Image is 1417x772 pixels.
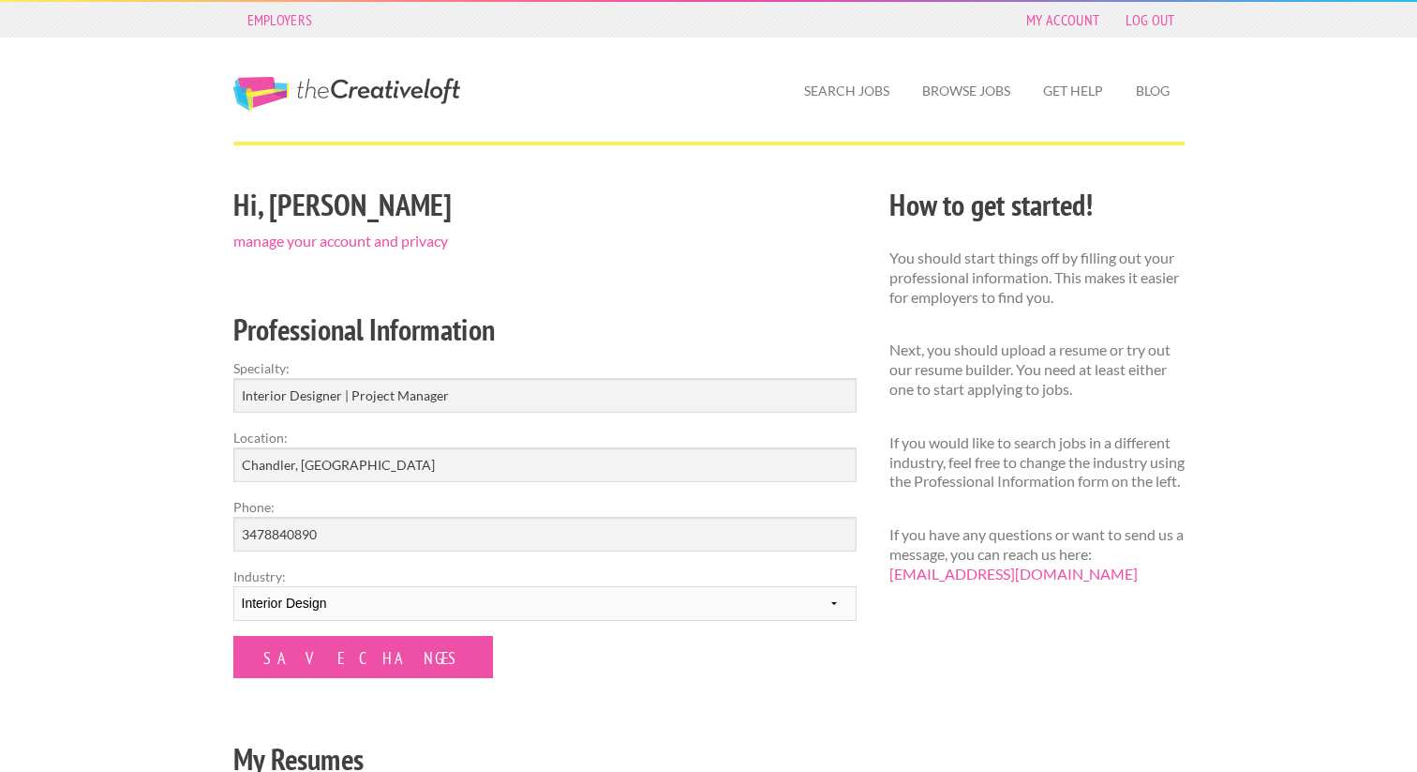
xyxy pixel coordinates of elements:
[233,184,857,226] h2: Hi, [PERSON_NAME]
[1116,7,1184,33] a: Log Out
[889,565,1138,583] a: [EMAIL_ADDRESS][DOMAIN_NAME]
[1017,7,1109,33] a: My Account
[233,447,857,482] input: e.g. New York, NY
[233,636,493,678] input: Save Changes
[1028,69,1118,113] a: Get Help
[233,232,448,250] a: manage your account and privacy
[233,497,857,517] label: Phone:
[907,69,1025,113] a: Browse Jobs
[233,358,857,378] label: Specialty:
[233,309,857,351] h2: Professional Information
[889,525,1185,583] p: If you have any questions or want to send us a message, you can reach us here:
[889,249,1185,307] p: You should start things off by filling out your professional information. This makes it easier fo...
[238,7,322,33] a: Employers
[1121,69,1185,113] a: Blog
[233,428,857,447] label: Location:
[233,77,460,111] a: The Creative Loft
[233,567,857,586] label: Industry:
[889,433,1185,492] p: If you would like to search jobs in a different industry, feel free to change the industry using ...
[789,69,904,113] a: Search Jobs
[889,184,1185,226] h2: How to get started!
[889,341,1185,399] p: Next, you should upload a resume or try out our resume builder. You need at least either one to s...
[233,517,857,552] input: Optional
